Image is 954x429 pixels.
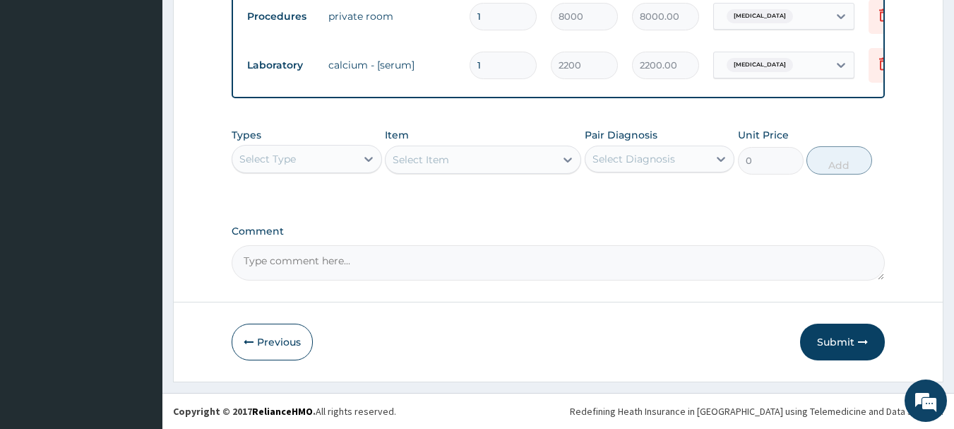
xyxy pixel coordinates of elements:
[162,393,954,429] footer: All rights reserved.
[240,4,321,30] td: Procedures
[73,79,237,98] div: Chat with us now
[570,404,943,418] div: Redefining Heath Insurance in [GEOGRAPHIC_DATA] using Telemedicine and Data Science!
[232,225,886,237] label: Comment
[738,128,789,142] label: Unit Price
[585,128,657,142] label: Pair Diagnosis
[806,146,872,175] button: Add
[82,126,195,269] span: We're online!
[321,2,463,30] td: private room
[7,282,269,331] textarea: Type your message and hit 'Enter'
[239,152,296,166] div: Select Type
[173,405,316,418] strong: Copyright © 2017 .
[800,324,885,360] button: Submit
[385,128,409,142] label: Item
[232,129,261,141] label: Types
[727,9,793,23] span: [MEDICAL_DATA]
[240,52,321,78] td: Laboratory
[321,51,463,79] td: calcium - [serum]
[26,71,57,106] img: d_794563401_company_1708531726252_794563401
[252,405,313,418] a: RelianceHMO
[232,7,266,41] div: Minimize live chat window
[232,324,313,360] button: Previous
[727,58,793,72] span: [MEDICAL_DATA]
[592,152,675,166] div: Select Diagnosis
